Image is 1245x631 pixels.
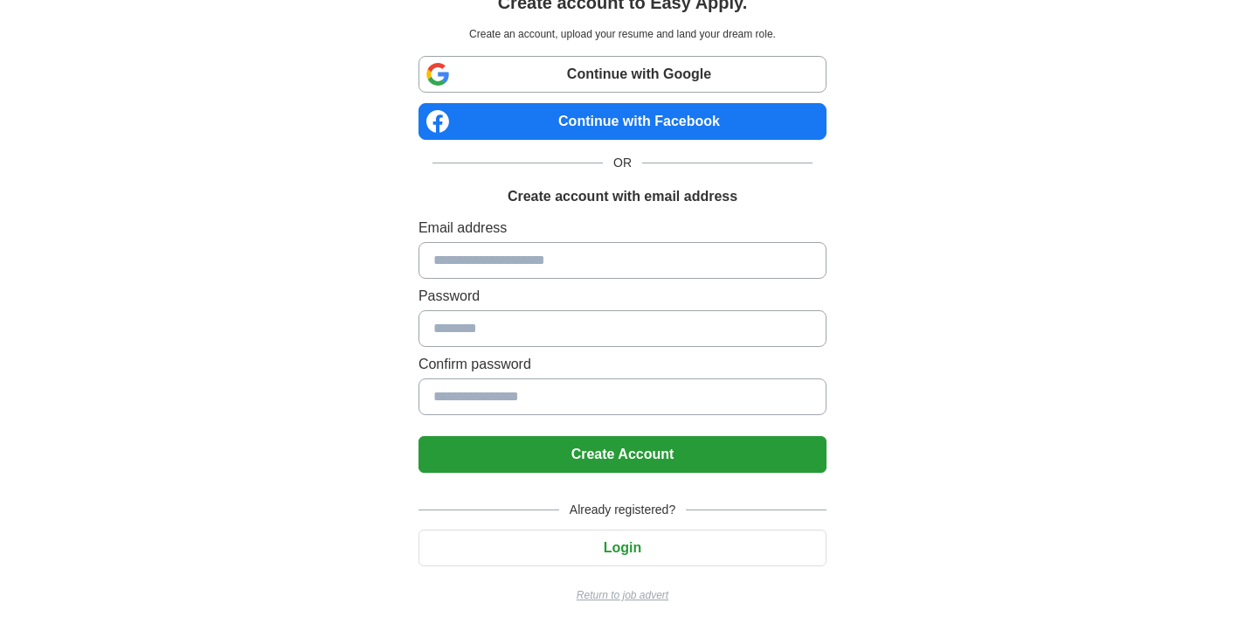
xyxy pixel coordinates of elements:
a: Return to job advert [418,587,827,603]
button: Create Account [418,436,827,473]
p: Create an account, upload your resume and land your dream role. [422,26,823,42]
a: Login [418,540,827,555]
a: Continue with Google [418,56,827,93]
label: Password [418,286,827,307]
span: OR [603,154,642,172]
a: Continue with Facebook [418,103,827,140]
button: Login [418,530,827,566]
span: Already registered? [559,501,686,519]
label: Email address [418,218,827,239]
h1: Create account with email address [508,186,737,207]
label: Confirm password [418,354,827,375]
